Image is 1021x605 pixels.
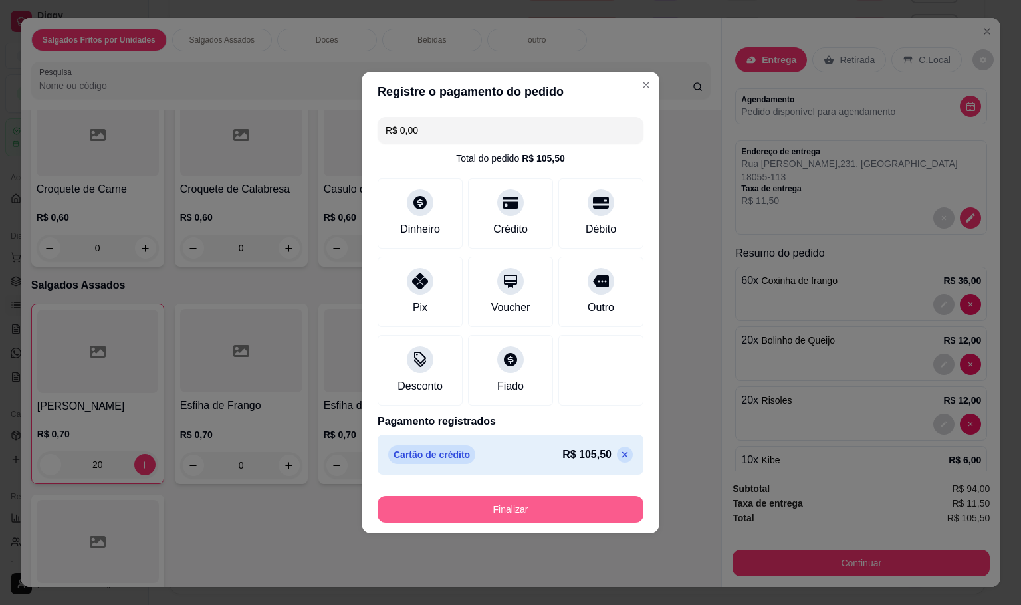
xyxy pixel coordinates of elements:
[493,221,528,237] div: Crédito
[362,72,659,112] header: Registre o pagamento do pedido
[378,414,643,429] p: Pagamento registrados
[635,74,657,96] button: Close
[562,447,612,463] p: R$ 105,50
[497,378,524,394] div: Fiado
[388,445,475,464] p: Cartão de crédito
[456,152,565,165] div: Total do pedido
[413,300,427,316] div: Pix
[386,117,635,144] input: Ex.: hambúrguer de cordeiro
[586,221,616,237] div: Débito
[522,152,565,165] div: R$ 105,50
[588,300,614,316] div: Outro
[400,221,440,237] div: Dinheiro
[378,496,643,523] button: Finalizar
[397,378,443,394] div: Desconto
[491,300,530,316] div: Voucher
